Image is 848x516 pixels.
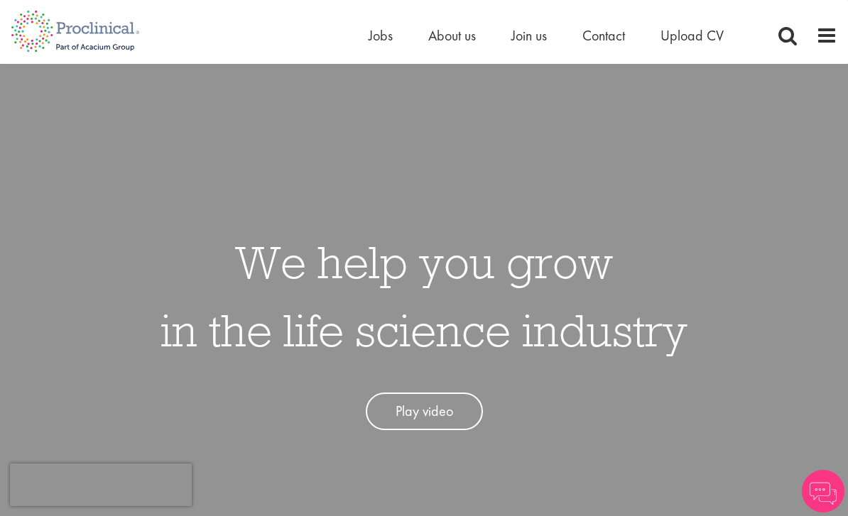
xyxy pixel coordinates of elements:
a: Play video [366,393,483,430]
a: Jobs [369,26,393,45]
a: Upload CV [661,26,724,45]
a: Contact [582,26,625,45]
a: About us [428,26,476,45]
h1: We help you grow in the life science industry [161,228,687,364]
a: Join us [511,26,547,45]
img: Chatbot [802,470,844,512]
